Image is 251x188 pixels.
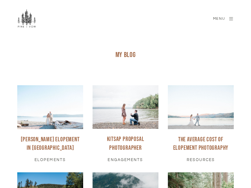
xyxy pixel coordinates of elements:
h3: The Average Cost of Elopement Photography [171,135,231,153]
span: Menu [210,17,228,20]
h3: [PERSON_NAME] Elopement in [GEOGRAPHIC_DATA] [20,135,80,153]
li: Elopements [35,158,66,162]
li: Engagements [108,158,143,162]
li: Resources [187,158,215,162]
img: Pine + Vow [17,9,36,28]
a: Menu [210,17,234,21]
a: The Average Cost of Elopement Photography Resources [168,85,234,163]
h3: Kitsap Proposal Photographer [96,135,155,153]
a: Man proposing to girlfriend on a beach in Kitsap County. Kitsap Proposal Photographer Engagements [93,85,158,163]
h2: My Blog [55,50,196,60]
a: Couple after eloping on Owen Beach, Tacoma, WA. [PERSON_NAME] Elopement in [GEOGRAPHIC_DATA] Elop... [17,85,83,163]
